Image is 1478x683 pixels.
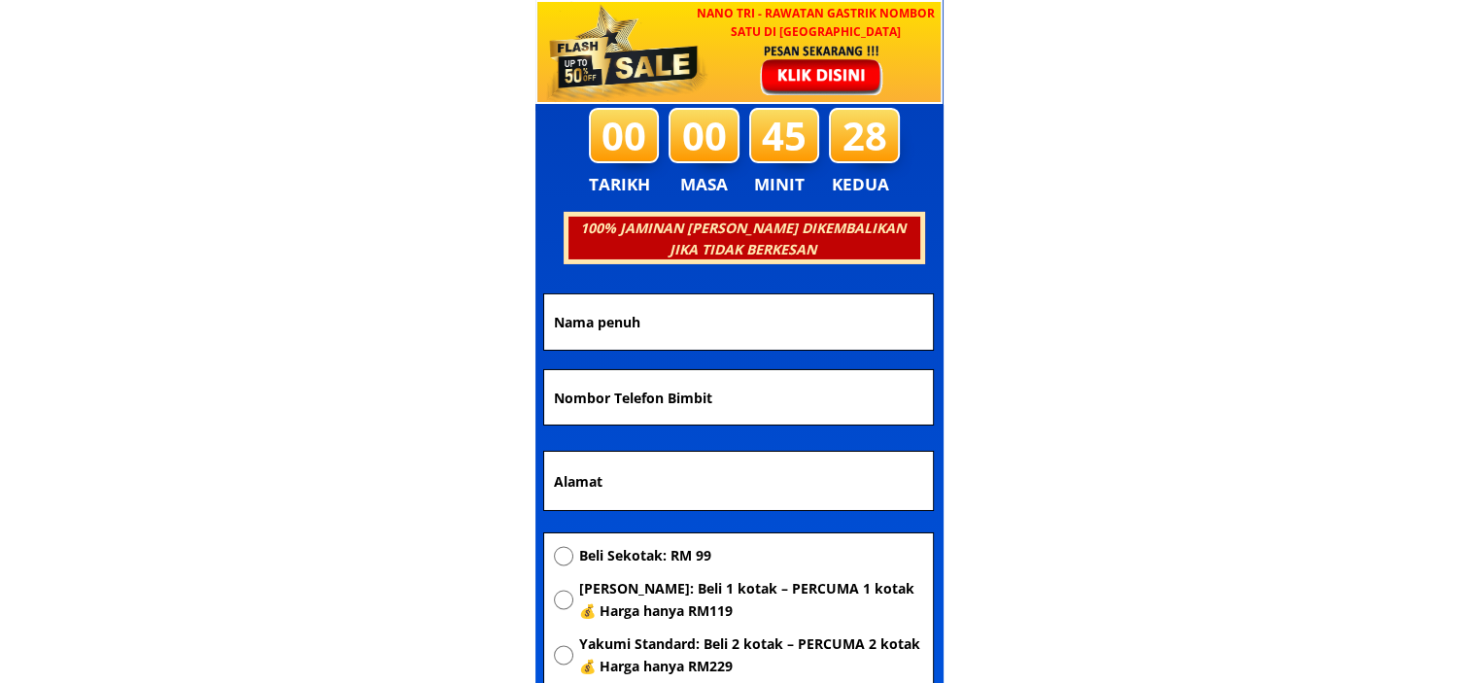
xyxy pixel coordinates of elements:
span: [PERSON_NAME]: Beli 1 kotak – PERCUMA 1 kotak 💰 Harga hanya RM119 [578,578,922,622]
span: Beli Sekotak: RM 99 [578,545,922,566]
h3: MINIT [754,171,812,198]
h3: NANO TRI - Rawatan GASTRIK Nombor Satu di [GEOGRAPHIC_DATA] [688,4,943,41]
input: Nama penuh [549,294,928,350]
input: Nombor Telefon Bimbit [549,370,928,425]
h3: KEDUA [832,171,895,198]
h3: MASA [671,171,738,198]
input: Alamat [549,452,928,510]
h3: TARIKH [589,171,670,198]
h3: 100% JAMINAN [PERSON_NAME] DIKEMBALIKAN JIKA TIDAK BERKESAN [566,218,919,261]
span: Yakumi Standard: Beli 2 kotak – PERCUMA 2 kotak 💰 Harga hanya RM229 [578,633,922,677]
